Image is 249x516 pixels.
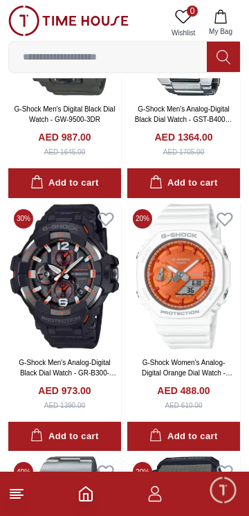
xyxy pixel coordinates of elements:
button: Add to cart [8,168,121,198]
span: 30 % [14,209,33,229]
h4: AED 987.00 [38,130,91,144]
button: Add to cart [127,168,240,198]
a: G-Shock Men's Analog-Digital Black Dial Watch - GR-B300-1A4DR [19,359,116,387]
a: Home [77,486,94,502]
span: 40 % [14,462,33,481]
div: AED 1705.00 [163,147,205,157]
img: G-Shock Women's Analog-Digital Orange Dial Watch - GMA-S2100WS-7ADR [127,204,240,349]
a: G-Shock Men's Analog-Digital Black Dial Watch - GST-B400D-1ADR [135,105,232,134]
span: 0 [187,6,198,17]
span: Wishlist [166,28,201,38]
h4: AED 488.00 [157,384,210,398]
img: G-Shock Men's Analog-Digital Black Dial Watch - GR-B300-1A4DR [8,204,121,349]
button: Add to cart [8,422,121,452]
h4: AED 973.00 [38,384,91,398]
span: My Bag [203,26,238,37]
div: Add to cart [149,175,217,191]
h4: AED 1364.00 [154,130,212,144]
a: G-Shock Women's Analog-Digital Orange Dial Watch - GMA-S2100WS-7ADR [142,359,232,387]
div: Add to cart [30,429,98,445]
div: Add to cart [30,175,98,191]
span: 20 % [133,209,152,229]
a: 0Wishlist [166,6,201,41]
div: AED 1390.00 [44,400,86,411]
a: G-Shock Men's Digital Black Dial Watch - GW-9500-3DR [15,105,116,123]
span: 20 % [133,462,152,481]
div: AED 610.00 [165,400,203,411]
div: Chat Widget [208,475,239,506]
button: My Bag [201,6,241,41]
div: Add to cart [149,429,217,445]
button: Add to cart [127,422,240,452]
img: ... [8,6,129,36]
div: AED 1645.00 [44,147,86,157]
